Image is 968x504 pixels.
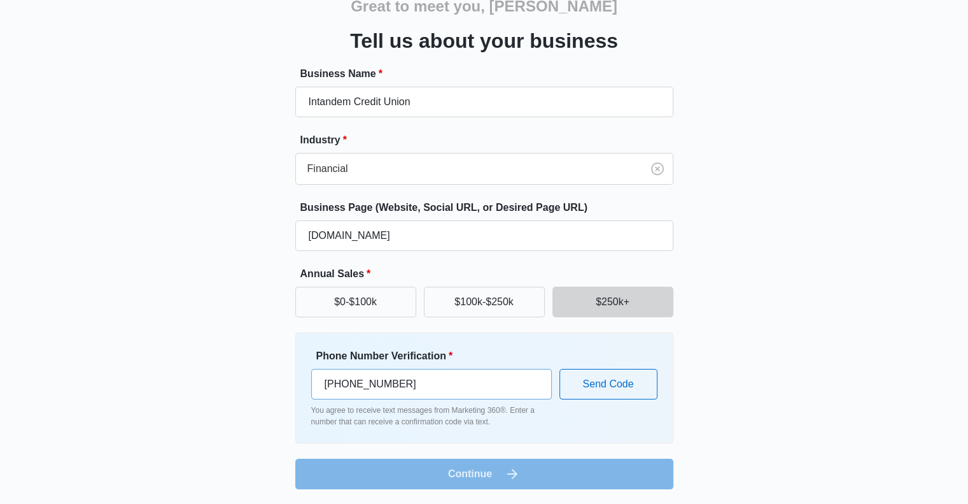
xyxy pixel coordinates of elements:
[295,220,673,251] input: e.g. janesplumbing.com
[311,405,552,428] p: You agree to receive text messages from Marketing 360®. Enter a number that can receive a confirm...
[295,287,416,317] button: $0-$100k
[311,369,552,400] input: Ex. +1-555-555-5555
[559,369,657,400] button: Send Code
[424,287,545,317] button: $100k-$250k
[300,200,678,215] label: Business Page (Website, Social URL, or Desired Page URL)
[300,133,678,148] label: Industry
[300,66,678,82] label: Business Name
[300,266,678,282] label: Annual Sales
[295,87,673,117] input: e.g. Jane's Plumbing
[350,25,618,56] h3: Tell us about your business
[316,349,557,364] label: Phone Number Verification
[552,287,673,317] button: $250k+
[647,159,668,179] button: Clear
